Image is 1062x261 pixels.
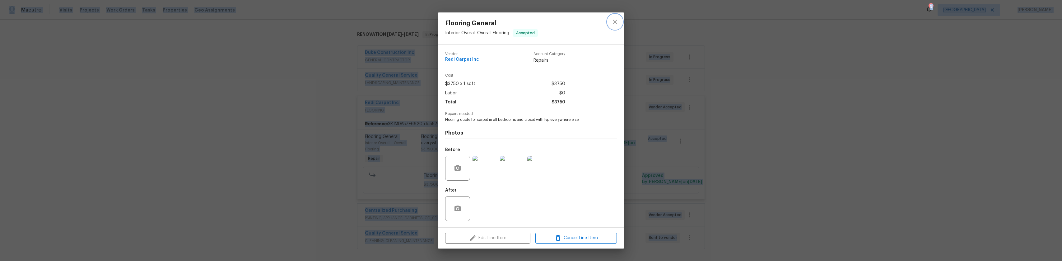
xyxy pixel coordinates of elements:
[445,57,479,62] span: Redi Carpet Inc
[445,79,475,88] span: $3750 x 1 sqft
[533,57,565,64] span: Repairs
[537,234,615,242] span: Cancel Line Item
[445,31,509,35] span: Interior Overall - Overall Flooring
[445,130,617,136] h4: Photos
[445,98,456,107] span: Total
[559,89,565,98] span: $0
[445,74,565,78] span: Cost
[445,117,600,122] span: Flooring quote for carpet in all bedrooms and closet with lvp everywhere else
[535,233,617,244] button: Cancel Line Item
[608,14,622,29] button: close
[552,98,565,107] span: $3750
[445,112,617,116] span: Repairs needed
[552,79,565,88] span: $3750
[445,89,457,98] span: Labor
[445,52,479,56] span: Vendor
[445,188,457,192] h5: After
[929,4,933,10] div: 3
[514,30,537,36] span: Accepted
[445,148,460,152] h5: Before
[533,52,565,56] span: Account Category
[445,20,538,27] span: Flooring General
